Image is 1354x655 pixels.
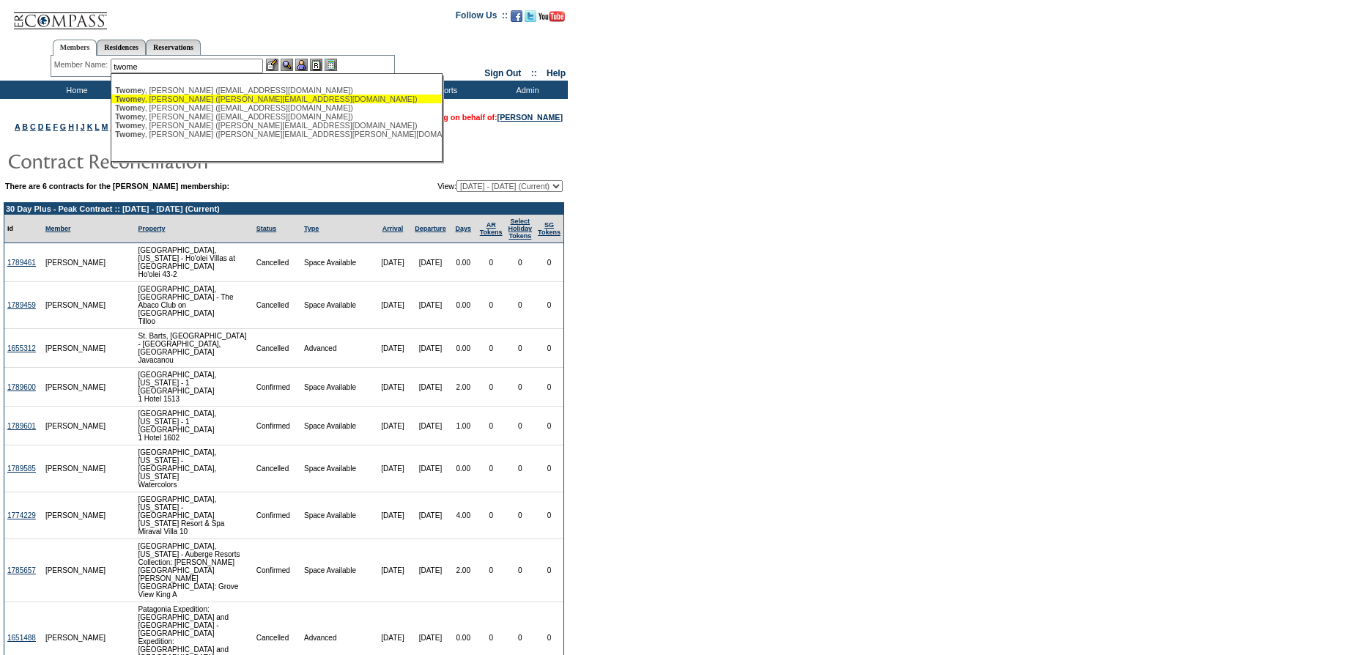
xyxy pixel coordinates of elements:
[135,368,253,407] td: [GEOGRAPHIC_DATA], [US_STATE] - 1 [GEOGRAPHIC_DATA] 1 Hotel 1513
[254,368,301,407] td: Confirmed
[254,492,301,539] td: Confirmed
[254,329,301,368] td: Cancelled
[535,539,563,602] td: 0
[135,445,253,492] td: [GEOGRAPHIC_DATA], [US_STATE] - [GEOGRAPHIC_DATA], [US_STATE] Watercolors
[477,368,506,407] td: 0
[304,225,319,232] a: Type
[42,282,109,329] td: [PERSON_NAME]
[456,225,472,232] a: Days
[87,122,93,131] a: K
[525,10,536,22] img: Follow us on Twitter
[102,122,108,131] a: M
[411,243,450,282] td: [DATE]
[7,422,36,430] a: 1789601
[7,465,36,473] a: 1789585
[97,40,146,55] a: Residences
[310,59,322,71] img: Reservations
[7,383,36,391] a: 1789600
[33,81,117,99] td: Home
[301,368,374,407] td: Space Available
[506,329,536,368] td: 0
[511,10,522,22] img: Become our fan on Facebook
[301,492,374,539] td: Space Available
[477,329,506,368] td: 0
[538,221,561,236] a: SGTokens
[506,539,536,602] td: 0
[363,180,563,192] td: View:
[477,243,506,282] td: 0
[450,243,477,282] td: 0.00
[411,492,450,539] td: [DATE]
[539,11,565,22] img: Subscribe to our YouTube Channel
[256,225,277,232] a: Status
[450,492,477,539] td: 4.00
[38,122,44,131] a: D
[7,259,36,267] a: 1789461
[301,445,374,492] td: Space Available
[535,282,563,329] td: 0
[450,368,477,407] td: 2.00
[547,68,566,78] a: Help
[53,40,97,56] a: Members
[450,329,477,368] td: 0.00
[301,539,374,602] td: Space Available
[374,407,411,445] td: [DATE]
[506,243,536,282] td: 0
[374,445,411,492] td: [DATE]
[525,15,536,23] a: Follow us on Twitter
[7,566,36,574] a: 1785657
[374,329,411,368] td: [DATE]
[477,407,506,445] td: 0
[506,492,536,539] td: 0
[535,492,563,539] td: 0
[135,492,253,539] td: [GEOGRAPHIC_DATA], [US_STATE] - [GEOGRAPHIC_DATA] [US_STATE] Resort & Spa Miraval Villa 10
[484,68,521,78] a: Sign Out
[395,113,563,122] span: You are acting on behalf of:
[115,103,437,112] div: y, [PERSON_NAME] ([EMAIL_ADDRESS][DOMAIN_NAME])
[138,225,165,232] a: Property
[374,539,411,602] td: [DATE]
[508,218,533,240] a: Select HolidayTokens
[477,539,506,602] td: 0
[480,221,503,236] a: ARTokens
[115,112,437,121] div: y, [PERSON_NAME] ([EMAIL_ADDRESS][DOMAIN_NAME])
[15,122,20,131] a: A
[415,225,446,232] a: Departure
[535,368,563,407] td: 0
[115,130,437,138] div: y, [PERSON_NAME] ([PERSON_NAME][EMAIL_ADDRESS][PERSON_NAME][DOMAIN_NAME])
[411,329,450,368] td: [DATE]
[456,9,508,26] td: Follow Us ::
[115,121,141,130] span: Twome
[115,112,141,121] span: Twome
[135,539,253,602] td: [GEOGRAPHIC_DATA], [US_STATE] - Auberge Resorts Collection: [PERSON_NAME][GEOGRAPHIC_DATA] [PERSO...
[254,407,301,445] td: Confirmed
[7,301,36,309] a: 1789459
[374,243,411,282] td: [DATE]
[42,445,109,492] td: [PERSON_NAME]
[411,539,450,602] td: [DATE]
[411,407,450,445] td: [DATE]
[30,122,36,131] a: C
[42,492,109,539] td: [PERSON_NAME]
[4,215,42,243] td: Id
[477,282,506,329] td: 0
[7,634,36,642] a: 1651488
[411,282,450,329] td: [DATE]
[535,243,563,282] td: 0
[506,445,536,492] td: 0
[81,122,85,131] a: J
[477,445,506,492] td: 0
[374,282,411,329] td: [DATE]
[374,368,411,407] td: [DATE]
[135,243,253,282] td: [GEOGRAPHIC_DATA], [US_STATE] - Ho'olei Villas at [GEOGRAPHIC_DATA] Ho'olei 43-2
[484,81,568,99] td: Admin
[42,407,109,445] td: [PERSON_NAME]
[535,445,563,492] td: 0
[382,225,404,232] a: Arrival
[411,368,450,407] td: [DATE]
[301,407,374,445] td: Space Available
[42,243,109,282] td: [PERSON_NAME]
[7,344,36,352] a: 1655312
[411,445,450,492] td: [DATE]
[535,407,563,445] td: 0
